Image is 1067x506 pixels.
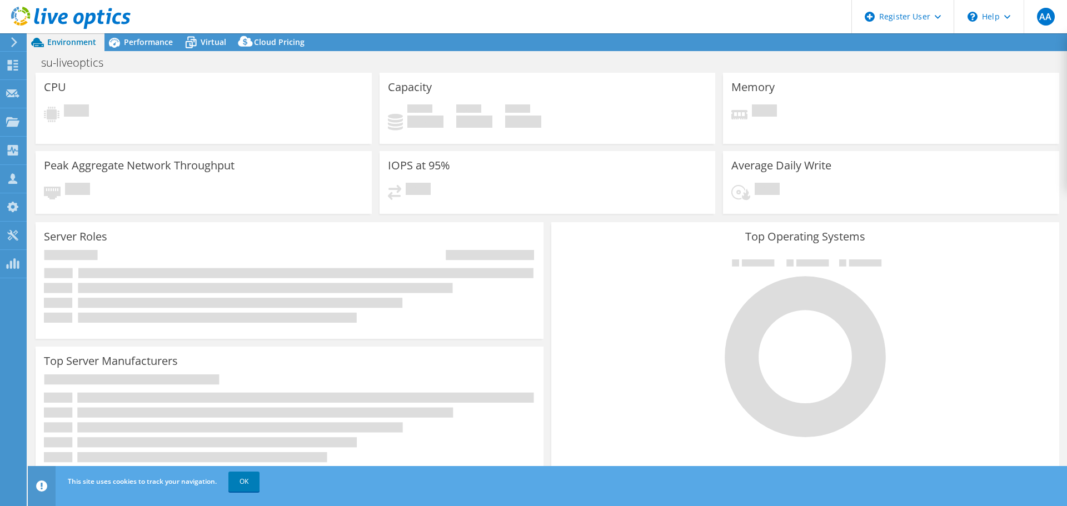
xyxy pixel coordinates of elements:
[731,81,775,93] h3: Memory
[254,37,305,47] span: Cloud Pricing
[560,231,1051,243] h3: Top Operating Systems
[456,104,481,116] span: Free
[406,183,431,198] span: Pending
[505,104,530,116] span: Total
[407,104,432,116] span: Used
[752,104,777,119] span: Pending
[731,159,831,172] h3: Average Daily Write
[36,57,121,69] h1: su-liveoptics
[456,116,492,128] h4: 0 GiB
[44,159,235,172] h3: Peak Aggregate Network Throughput
[1037,8,1055,26] span: AA
[201,37,226,47] span: Virtual
[388,81,432,93] h3: Capacity
[47,37,96,47] span: Environment
[968,12,978,22] svg: \n
[44,231,107,243] h3: Server Roles
[388,159,450,172] h3: IOPS at 95%
[65,183,90,198] span: Pending
[505,116,541,128] h4: 0 GiB
[124,37,173,47] span: Performance
[64,104,89,119] span: Pending
[44,81,66,93] h3: CPU
[68,477,217,486] span: This site uses cookies to track your navigation.
[228,472,260,492] a: OK
[407,116,443,128] h4: 0 GiB
[44,355,178,367] h3: Top Server Manufacturers
[755,183,780,198] span: Pending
